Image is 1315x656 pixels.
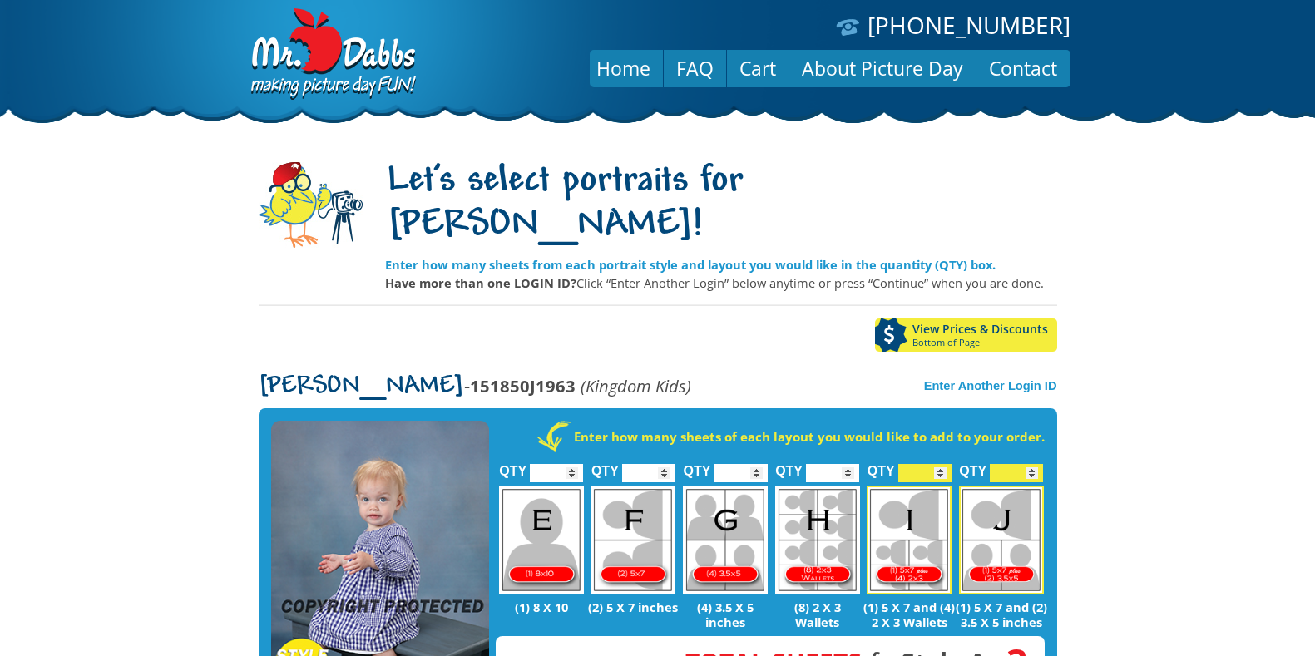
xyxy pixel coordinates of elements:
img: G [683,486,768,594]
span: [PERSON_NAME] [259,373,464,400]
a: [PHONE_NUMBER] [868,9,1070,41]
label: QTY [499,446,526,486]
p: (2) 5 X 7 inches [587,599,680,614]
h1: Let's select portraits for [PERSON_NAME]! [385,160,1057,249]
img: H [775,486,860,594]
img: J [959,486,1044,594]
strong: 151850J1963 [470,374,576,397]
a: Cart [727,48,789,88]
img: I [867,486,952,594]
a: View Prices & DiscountsBottom of Page [875,318,1057,352]
p: Click “Enter Another Login” below anytime or press “Continue” when you are done. [385,274,1057,292]
a: Home [584,48,663,88]
img: Dabbs Company [245,8,418,101]
a: FAQ [664,48,726,88]
p: (1) 5 X 7 and (4) 2 X 3 Wallets [863,599,956,629]
label: QTY [684,446,711,486]
img: E [499,486,584,594]
img: camera-mascot [259,162,363,248]
em: (Kingdom Kids) [581,374,691,397]
a: About Picture Day [789,48,976,88]
label: QTY [868,446,895,486]
strong: Enter how many sheets from each portrait style and layout you would like in the quantity (QTY) box. [385,256,996,273]
label: QTY [959,446,986,486]
p: (4) 3.5 X 5 inches [680,599,772,629]
strong: Have more than one LOGIN ID? [385,274,576,291]
p: (1) 8 X 10 [496,599,588,614]
p: (1) 5 X 7 and (2) 3.5 X 5 inches [956,599,1048,629]
label: QTY [591,446,619,486]
a: Contact [976,48,1070,88]
a: Enter Another Login ID [924,379,1057,392]
p: (8) 2 X 3 Wallets [771,599,863,629]
label: QTY [775,446,803,486]
p: - [259,377,691,396]
img: F [591,486,675,594]
span: Bottom of Page [912,338,1057,348]
strong: Enter how many sheets of each layout you would like to add to your order. [574,428,1045,445]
